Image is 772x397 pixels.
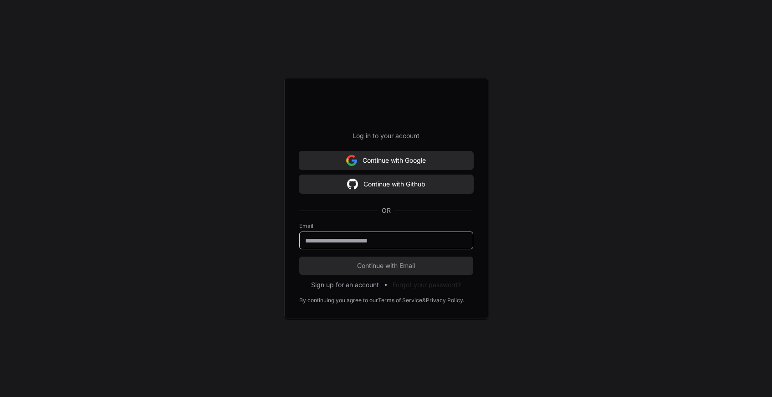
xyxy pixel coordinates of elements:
[311,280,379,289] button: Sign up for an account
[299,222,473,230] label: Email
[393,280,461,289] button: Forgot your password?
[378,297,422,304] a: Terms of Service
[346,151,357,170] img: Sign in with google
[422,297,426,304] div: &
[426,297,464,304] a: Privacy Policy.
[299,175,473,193] button: Continue with Github
[347,175,358,193] img: Sign in with google
[378,206,394,215] span: OR
[299,151,473,170] button: Continue with Google
[299,131,473,140] p: Log in to your account
[299,257,473,275] button: Continue with Email
[299,261,473,270] span: Continue with Email
[299,297,378,304] div: By continuing you agree to our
